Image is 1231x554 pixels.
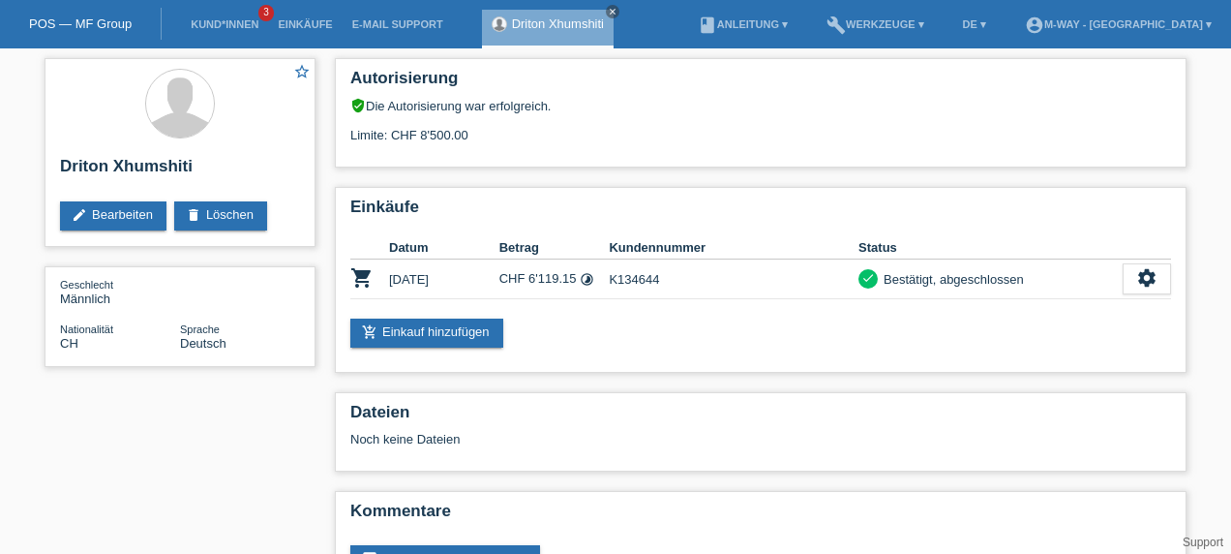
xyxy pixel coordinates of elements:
[258,5,274,21] span: 3
[512,16,604,31] a: Driton Xhumshiti
[293,63,311,80] i: star_border
[350,502,1171,531] h2: Kommentare
[826,15,846,35] i: build
[293,63,311,83] a: star_border
[29,16,132,31] a: POS — MF Group
[389,260,499,299] td: [DATE]
[698,15,717,35] i: book
[1015,18,1221,30] a: account_circlem-way - [GEOGRAPHIC_DATA] ▾
[343,18,453,30] a: E-Mail Support
[72,207,87,223] i: edit
[861,271,875,285] i: check
[499,260,610,299] td: CHF 6'119.15
[60,201,166,231] a: editBearbeiten
[60,279,113,291] span: Geschlecht
[350,266,374,290] i: POSP00027750
[1136,267,1157,289] i: settings
[1025,15,1044,35] i: account_circle
[350,98,1171,113] div: Die Autorisierung war erfolgreich.
[1183,536,1223,549] a: Support
[60,157,300,186] h2: Driton Xhumshiti
[350,113,1171,142] div: Limite: CHF 8'500.00
[186,207,201,223] i: delete
[606,5,619,18] a: close
[180,323,220,335] span: Sprache
[953,18,996,30] a: DE ▾
[580,272,594,287] i: Fixe Raten (24 Raten)
[609,260,858,299] td: K134644
[608,7,617,16] i: close
[180,336,226,351] span: Deutsch
[350,403,1171,432] h2: Dateien
[389,236,499,260] th: Datum
[60,336,78,351] span: Schweiz
[858,236,1123,260] th: Status
[817,18,934,30] a: buildWerkzeuge ▾
[60,323,113,335] span: Nationalität
[60,277,180,306] div: Männlich
[362,324,377,340] i: add_shopping_cart
[609,236,858,260] th: Kundennummer
[350,319,503,348] a: add_shopping_cartEinkauf hinzufügen
[499,236,610,260] th: Betrag
[878,269,1024,290] div: Bestätigt, abgeschlossen
[268,18,342,30] a: Einkäufe
[350,198,1171,227] h2: Einkäufe
[350,98,366,113] i: verified_user
[350,432,942,446] div: Noch keine Dateien
[174,201,267,231] a: deleteLöschen
[688,18,797,30] a: bookAnleitung ▾
[181,18,268,30] a: Kund*innen
[350,69,1171,98] h2: Autorisierung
